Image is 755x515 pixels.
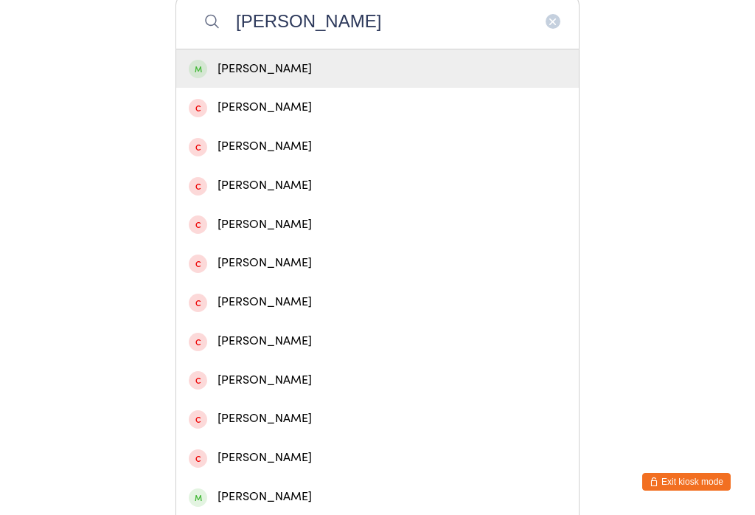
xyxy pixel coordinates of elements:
[189,370,566,390] div: [PERSON_NAME]
[189,292,566,312] div: [PERSON_NAME]
[189,136,566,156] div: [PERSON_NAME]
[189,331,566,351] div: [PERSON_NAME]
[189,448,566,468] div: [PERSON_NAME]
[189,97,566,117] div: [PERSON_NAME]
[642,473,731,491] button: Exit kiosk mode
[189,59,566,79] div: [PERSON_NAME]
[189,215,566,235] div: [PERSON_NAME]
[189,176,566,196] div: [PERSON_NAME]
[189,253,566,273] div: [PERSON_NAME]
[189,409,566,429] div: [PERSON_NAME]
[189,487,566,507] div: [PERSON_NAME]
